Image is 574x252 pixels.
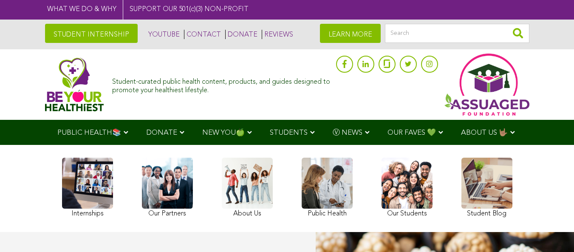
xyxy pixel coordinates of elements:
span: STUDENTS [270,129,308,136]
div: Student-curated public health content, products, and guides designed to promote your healthiest l... [112,74,331,94]
span: Ⓥ NEWS [333,129,362,136]
a: STUDENT INTERNSHIP [45,24,138,43]
a: LEARN MORE [320,24,381,43]
iframe: Chat Widget [532,211,574,252]
span: NEW YOU🍏 [202,129,245,136]
a: YOUTUBE [146,30,180,39]
a: DONATE [225,30,257,39]
img: Assuaged App [444,54,529,116]
a: REVIEWS [262,30,293,39]
span: PUBLIC HEALTH📚 [57,129,121,136]
div: Navigation Menu [45,120,529,145]
img: glassdoor [384,59,390,68]
img: Assuaged [45,57,104,111]
span: DONATE [146,129,177,136]
span: ABOUT US 🤟🏽 [461,129,508,136]
a: CONTACT [184,30,221,39]
span: OUR FAVES 💚 [387,129,436,136]
input: Search [385,24,529,43]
